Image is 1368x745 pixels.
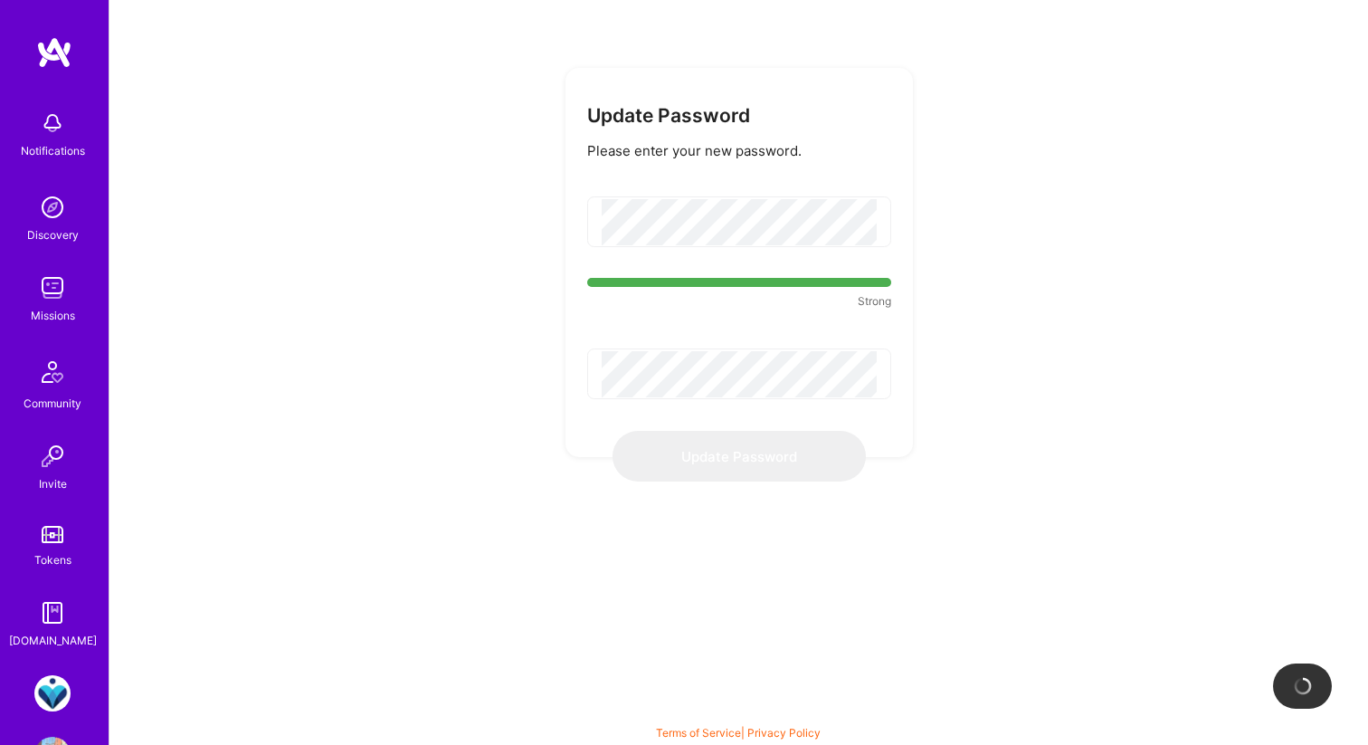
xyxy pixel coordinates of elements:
div: Discovery [27,225,79,244]
img: bell [34,105,71,141]
img: guide book [34,595,71,631]
div: © 2025 ATeams Inc., All rights reserved. [109,691,1368,736]
a: Privacy Policy [747,726,821,740]
div: Missions [31,306,75,325]
img: teamwork [34,270,71,306]
h3: Update Password [587,104,750,127]
div: Invite [39,474,67,493]
div: Community [24,394,81,413]
img: Community [31,350,74,394]
img: logo [36,36,72,69]
img: MedArrive: Devops [34,675,71,712]
div: Tokens [34,550,71,569]
div: Notifications [21,141,85,160]
span: | [656,726,821,740]
a: MedArrive: Devops [30,675,75,712]
div: [DOMAIN_NAME] [9,631,97,650]
img: Invite [34,438,71,474]
div: Please enter your new password. [587,141,802,160]
button: Update Password [613,431,866,482]
img: loading [1291,674,1314,697]
small: Strong [587,291,891,310]
img: discovery [34,189,71,225]
img: tokens [42,526,63,543]
a: Terms of Service [656,726,741,740]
